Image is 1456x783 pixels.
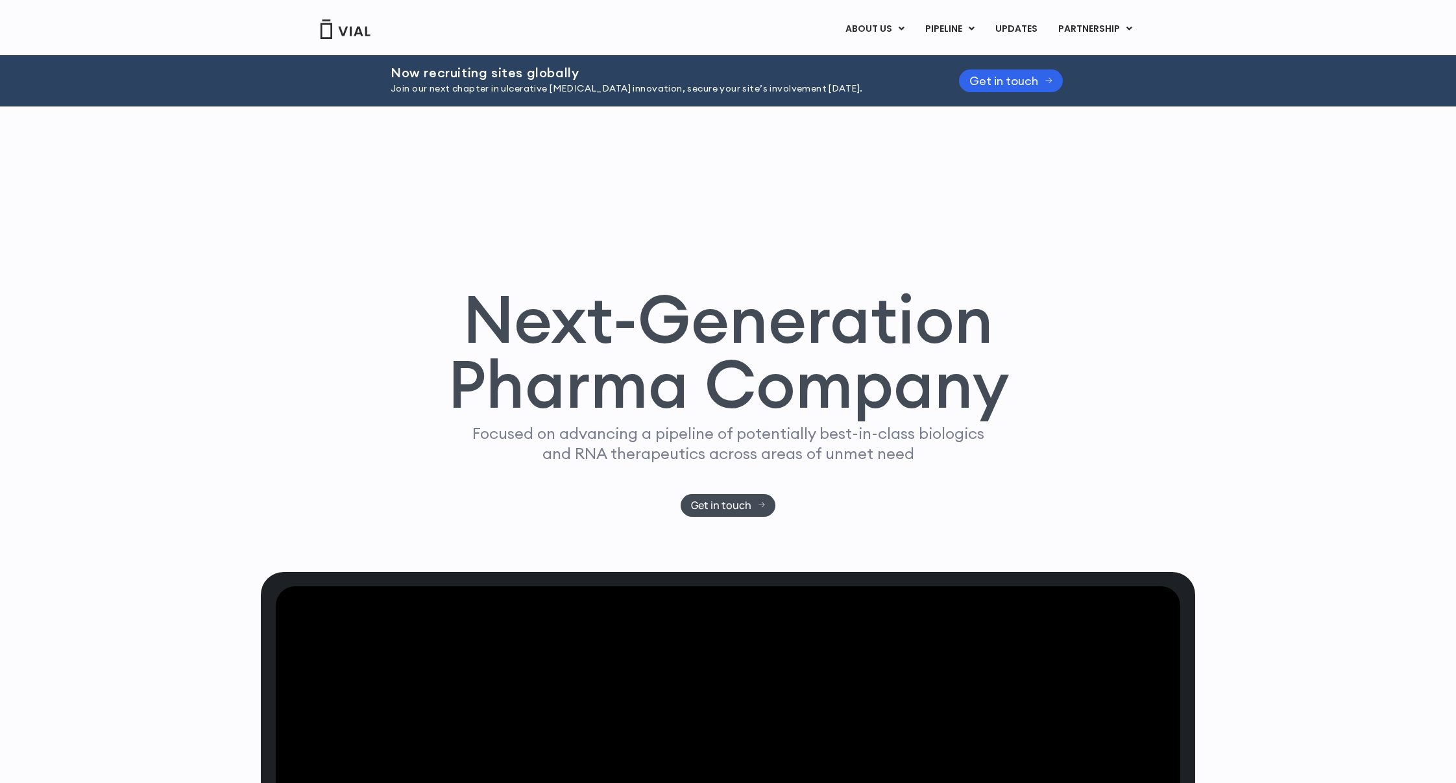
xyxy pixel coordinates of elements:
a: UPDATES [985,18,1047,40]
a: Get in touch [959,69,1063,92]
span: Get in touch [969,76,1038,86]
p: Join our next chapter in ulcerative [MEDICAL_DATA] innovation, secure your site’s involvement [DA... [391,82,927,96]
h2: Now recruiting sites globally [391,66,927,80]
img: Vial Logo [319,19,371,39]
a: ABOUT USMenu Toggle [835,18,914,40]
span: Get in touch [691,501,751,510]
a: PIPELINEMenu Toggle [915,18,984,40]
a: Get in touch [681,494,776,517]
p: Focused on advancing a pipeline of potentially best-in-class biologics and RNA therapeutics acros... [467,423,989,464]
a: PARTNERSHIPMenu Toggle [1048,18,1143,40]
h1: Next-Generation Pharma Company [447,286,1009,417]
